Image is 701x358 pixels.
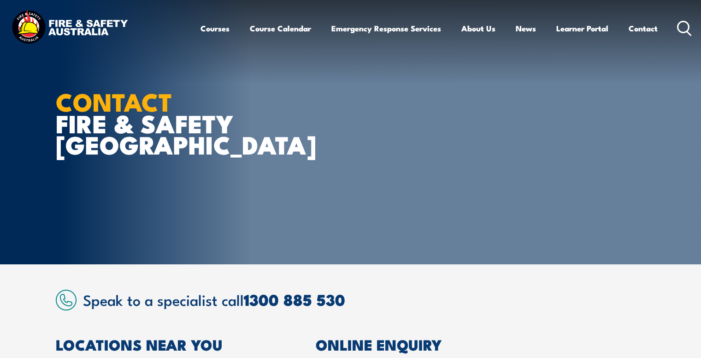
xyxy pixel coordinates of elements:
[56,338,274,351] h2: LOCATIONS NEAR YOU
[461,16,495,41] a: About Us
[56,82,172,120] strong: CONTACT
[516,16,536,41] a: News
[244,287,345,311] a: 1300 885 530
[200,16,230,41] a: Courses
[629,16,658,41] a: Contact
[316,338,646,351] h2: ONLINE ENQUIRY
[556,16,608,41] a: Learner Portal
[83,291,646,308] h2: Speak to a specialist call
[250,16,311,41] a: Course Calendar
[331,16,441,41] a: Emergency Response Services
[56,90,283,155] h1: FIRE & SAFETY [GEOGRAPHIC_DATA]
